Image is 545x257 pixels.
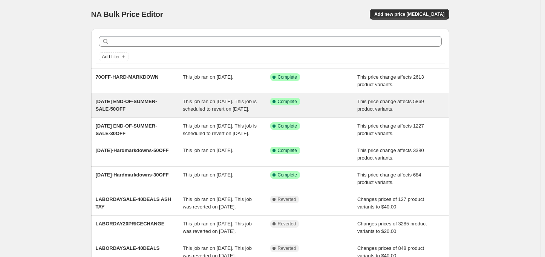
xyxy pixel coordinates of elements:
[183,74,233,80] span: This job ran on [DATE].
[183,221,252,234] span: This job ran on [DATE]. This job was reverted on [DATE].
[102,54,120,60] span: Add filter
[278,74,297,80] span: Complete
[278,99,297,105] span: Complete
[357,148,424,161] span: This price change affects 3380 product variants.
[278,221,296,227] span: Reverted
[357,123,424,136] span: This price change affects 1227 product variants.
[91,10,163,18] span: NA Bulk Price Editor
[96,74,159,80] span: 70OFF-HARD-MARKDOWN
[278,123,297,129] span: Complete
[278,196,296,202] span: Reverted
[96,221,165,227] span: LABORDAY20PRICECHANGE
[183,123,257,136] span: This job ran on [DATE]. This job is scheduled to revert on [DATE].
[96,196,171,210] span: LABORDAYSALE-40DEALS ASH TAY
[99,52,129,61] button: Add filter
[96,123,157,136] span: [DATE] END-OF-SUMMER-SALE-30OFF
[357,172,421,185] span: This price change affects 684 product variants.
[370,9,449,20] button: Add new price [MEDICAL_DATA]
[96,245,160,251] span: LABORDAYSALE-40DEALS
[183,148,233,153] span: This job ran on [DATE].
[96,172,169,178] span: [DATE]-Hardmarkdowns-30OFF
[183,196,252,210] span: This job ran on [DATE]. This job was reverted on [DATE].
[357,74,424,87] span: This price change affects 2613 product variants.
[374,11,444,17] span: Add new price [MEDICAL_DATA]
[278,245,296,251] span: Reverted
[183,172,233,178] span: This job ran on [DATE].
[357,196,424,210] span: Changes prices of 127 product variants to $40.00
[278,148,297,154] span: Complete
[96,99,157,112] span: [DATE] END-OF-SUMMER-SALE-50OFF
[96,148,169,153] span: [DATE]-Hardmarkdowns-50OFF
[278,172,297,178] span: Complete
[183,99,257,112] span: This job ran on [DATE]. This job is scheduled to revert on [DATE].
[357,99,424,112] span: This price change affects 5869 product variants.
[357,221,427,234] span: Changes prices of 3285 product variants to $20.00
